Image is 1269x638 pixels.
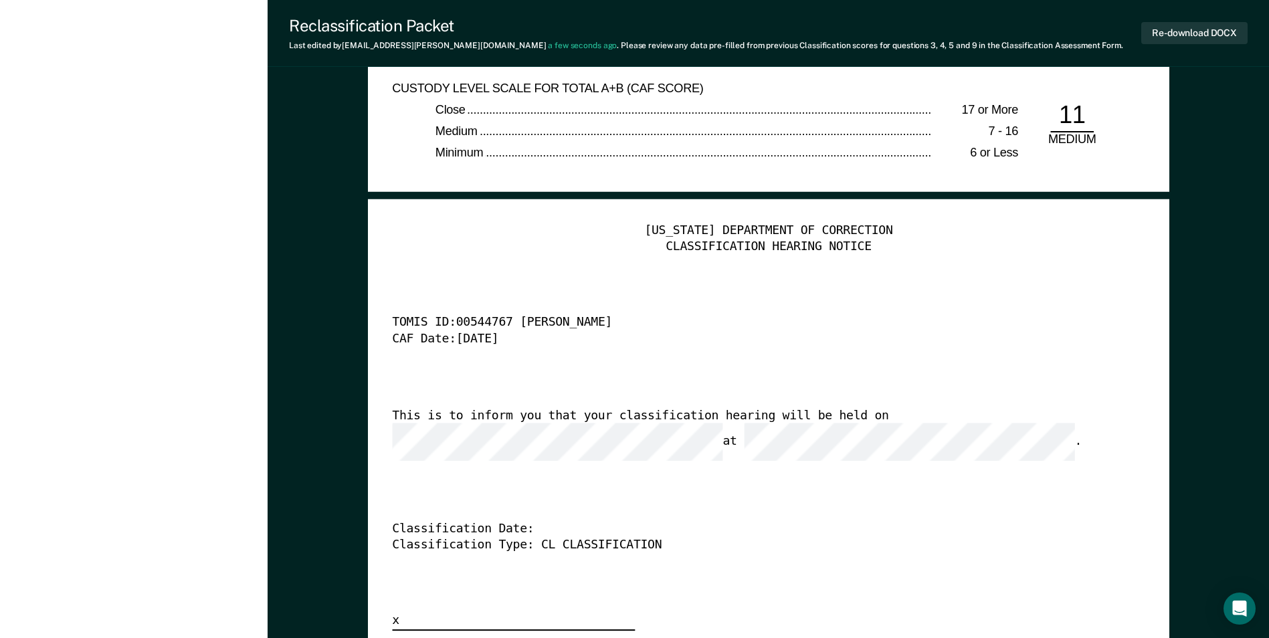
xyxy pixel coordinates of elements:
[289,16,1123,35] div: Reclassification Packet
[932,103,1018,119] div: 17 or More
[435,124,480,138] span: Medium
[392,223,1145,239] div: [US_STATE] DEPARTMENT OF CORRECTION
[392,81,975,97] div: CUSTODY LEVEL SCALE FOR TOTAL A+B (CAF SCORE)
[1040,133,1104,149] div: MEDIUM
[289,41,1123,50] div: Last edited by [EMAIL_ADDRESS][PERSON_NAME][DOMAIN_NAME] . Please review any data pre-filled from...
[392,239,1145,255] div: CLASSIFICATION HEARING NOTICE
[392,537,1107,553] div: Classification Type: CL CLASSIFICATION
[932,124,1018,140] div: 7 - 16
[1224,593,1256,625] div: Open Intercom Messenger
[392,331,1107,347] div: CAF Date: [DATE]
[1141,22,1248,44] button: Re-download DOCX
[1050,100,1094,133] div: 11
[392,316,1107,332] div: TOMIS ID: 00544767 [PERSON_NAME]
[392,408,1107,461] div: This is to inform you that your classification hearing will be held on at .
[392,522,1107,538] div: Classification Date:
[548,41,617,50] span: a few seconds ago
[435,146,486,160] span: Minimum
[435,103,468,116] span: Close
[392,614,635,631] div: x
[932,146,1018,163] div: 6 or Less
